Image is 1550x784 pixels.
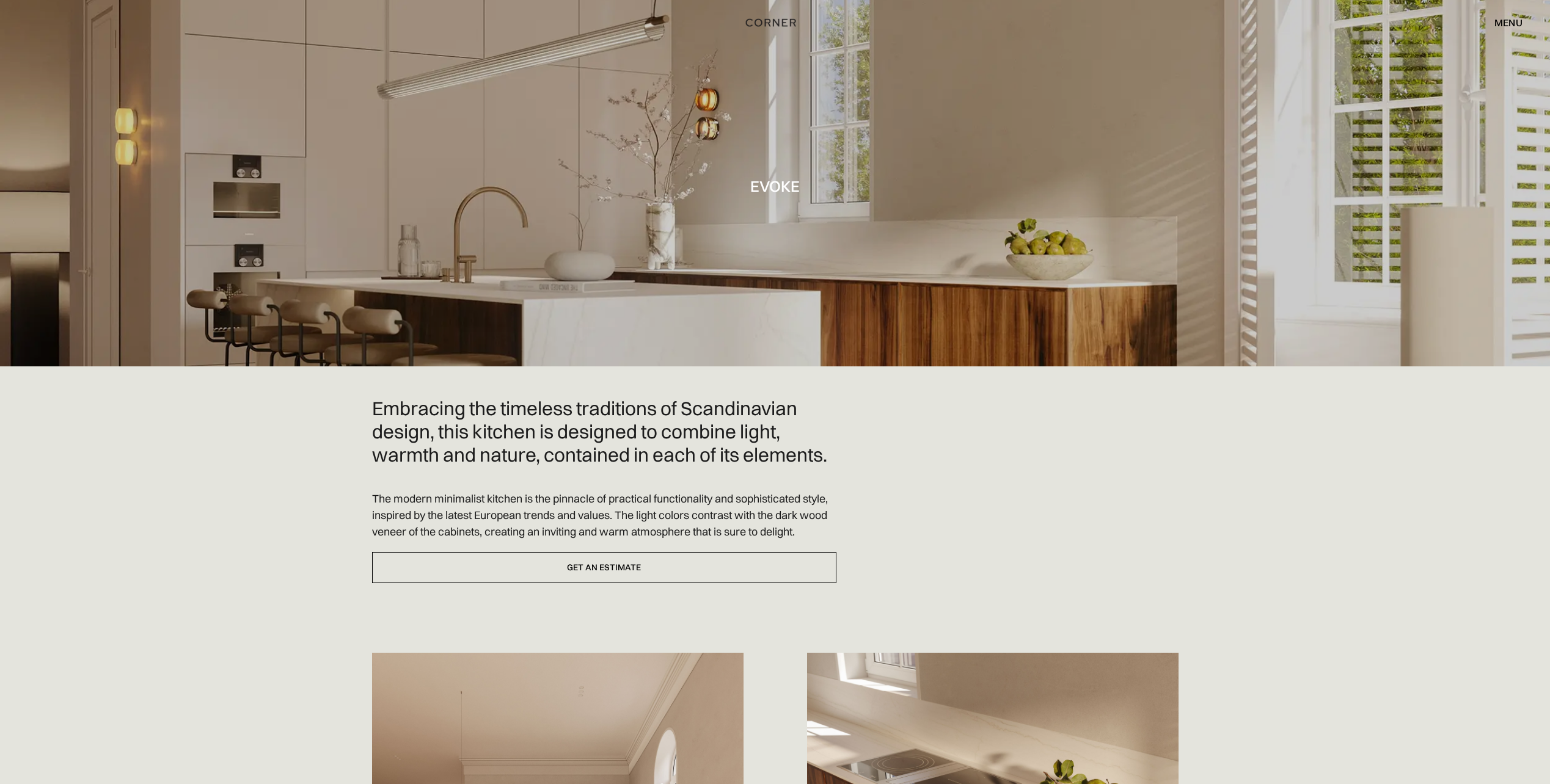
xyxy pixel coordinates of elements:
[372,397,836,466] h2: Embracing the timeless traditions of Scandinavian design, this kitchen is designed to combine lig...
[372,490,836,540] p: The modern minimalist kitchen is the pinnacle of practical functionality and sophisticated style,...
[750,178,800,194] h1: Evoke
[1482,12,1523,33] div: menu
[1494,18,1523,27] div: menu
[372,552,836,583] a: Get an estimate
[716,15,834,31] a: home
